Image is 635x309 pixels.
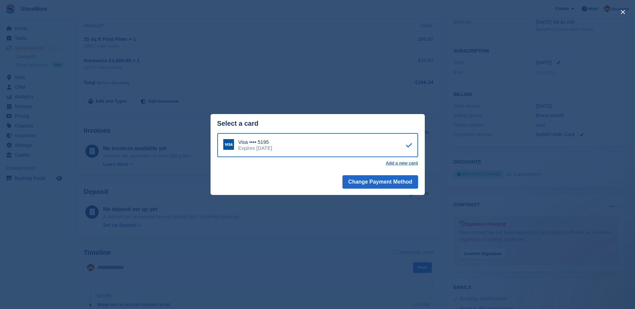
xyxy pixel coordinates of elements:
div: Expires [DATE] [238,145,272,151]
img: Visa Logo [223,139,234,150]
button: Change Payment Method [342,175,418,189]
button: close [618,7,628,17]
div: Visa •••• 5195 [238,139,272,145]
div: Select a card [217,120,418,127]
a: Add a new card [386,161,418,166]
